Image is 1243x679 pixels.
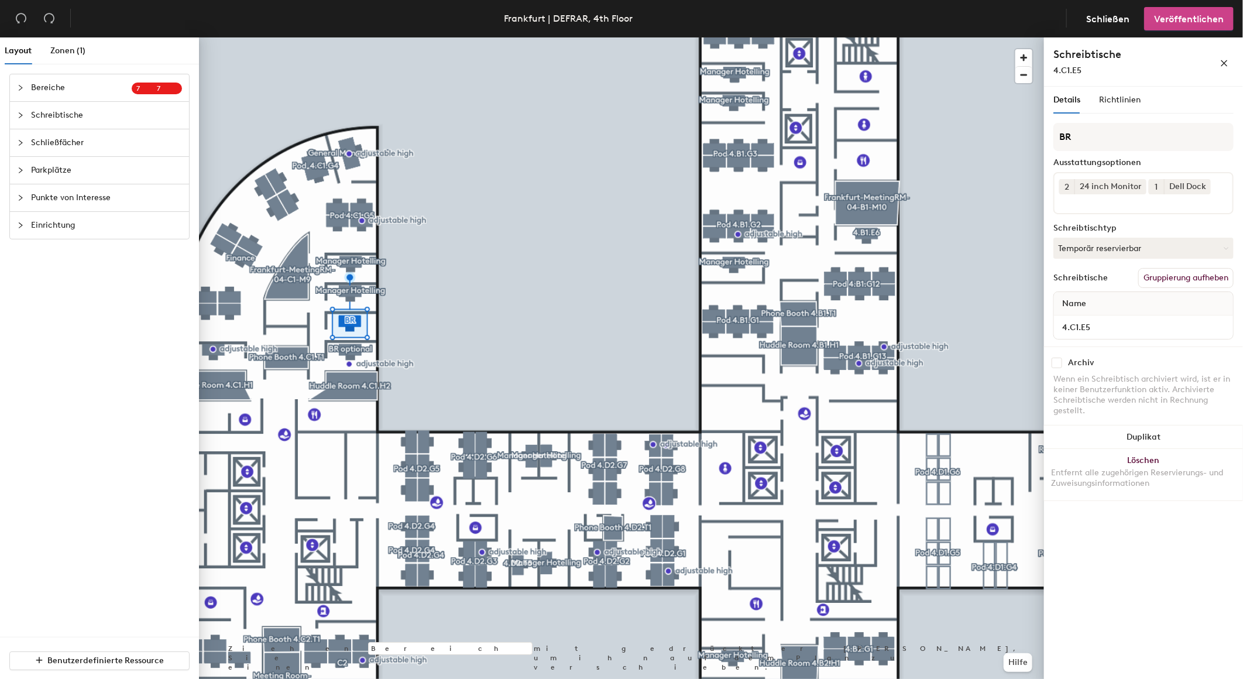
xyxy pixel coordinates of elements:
span: Punkte von Interesse [31,184,182,211]
div: Schreibtischtyp [1053,224,1234,233]
input: Unbenannter Schreibtisch [1056,319,1231,335]
div: Schreibtische [1053,273,1108,283]
button: Rückgängig (⌘ + Z) [9,7,33,30]
div: Frankfurt | DEFRAR, 4th Floor [504,11,633,26]
div: 24 inch Monitor [1074,179,1146,194]
span: collapsed [17,84,24,91]
span: Parkplätze [31,157,182,184]
span: Zonen (1) [50,46,85,56]
span: 7 [157,84,177,92]
span: collapsed [17,194,24,201]
div: Dell Dock [1164,179,1211,194]
button: Schließen [1076,7,1139,30]
span: undo [15,12,27,24]
button: Temporär reservierbar [1053,238,1234,259]
span: 4.C1.E5 [1053,66,1081,76]
span: Veröffentlichen [1154,13,1224,25]
span: 1 [1155,181,1158,193]
h4: Schreibtische [1053,47,1182,62]
button: Hilfe [1004,653,1032,672]
span: collapsed [17,167,24,174]
span: 7 [136,84,157,92]
span: 2 [1065,181,1069,193]
span: close [1220,59,1228,67]
span: collapsed [17,112,24,119]
span: Bereiche [31,74,132,101]
span: Richtlinien [1099,95,1141,105]
div: Entfernt alle zugehörigen Reservierungs- und Zuweisungsinformationen [1051,468,1236,489]
div: Archiv [1068,358,1094,368]
span: Layout [5,46,32,56]
button: Veröffentlichen [1144,7,1234,30]
span: collapsed [17,222,24,229]
sup: 77 [132,83,182,94]
button: 1 [1149,179,1164,194]
button: Wiederherstellen (⌘ + ⇧ + Z) [37,7,61,30]
button: Benutzerdefinierte Ressource [9,651,190,670]
span: collapsed [17,139,24,146]
span: Einrichtung [31,212,182,239]
span: Name [1056,293,1092,314]
span: Schließen [1086,13,1129,25]
div: Ausstattungsoptionen [1053,158,1234,167]
button: Gruppierung aufheben [1138,268,1234,288]
span: Benutzerdefinierte Ressource [48,656,164,666]
span: Details [1053,95,1080,105]
button: Duplikat [1044,426,1243,449]
div: Wenn ein Schreibtisch archiviert wird, ist er in keiner Benutzerfunktion aktiv. Archivierte Schre... [1053,374,1234,416]
button: LöschenEntfernt alle zugehörigen Reservierungs- und Zuweisungsinformationen [1044,449,1243,500]
button: 2 [1059,179,1074,194]
span: Schreibtische [31,102,182,129]
span: Schließfächer [31,129,182,156]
